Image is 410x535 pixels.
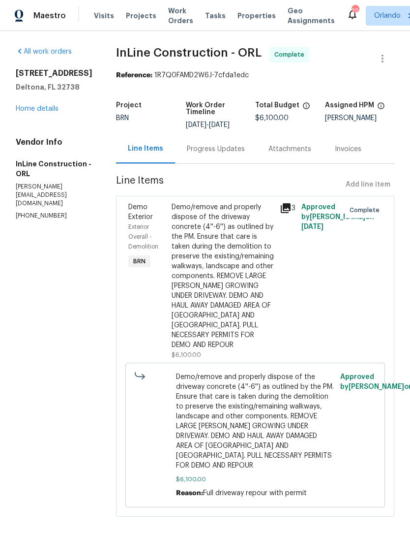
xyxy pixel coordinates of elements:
[128,144,163,154] div: Line Items
[187,144,245,154] div: Progress Updates
[205,12,226,19] span: Tasks
[116,176,342,194] span: Line Items
[350,205,383,215] span: Complete
[301,223,323,230] span: [DATE]
[374,11,401,21] span: Orlando
[16,183,92,208] p: [PERSON_NAME][EMAIL_ADDRESS][DOMAIN_NAME]
[268,144,311,154] div: Attachments
[128,224,158,250] span: Exterior Overall - Demolition
[176,372,335,471] span: Demo/remove and properly dispose of the driveway concrete (4''-6'') as outlined by the PM. Ensure...
[176,474,335,484] span: $6,100.00
[301,204,374,230] span: Approved by [PERSON_NAME] on
[172,352,201,358] span: $6,100.00
[186,122,230,128] span: -
[351,6,358,16] div: 22
[16,48,72,55] a: All work orders
[116,47,262,59] span: InLine Construction - ORL
[172,202,274,350] div: Demo/remove and properly dispose of the driveway concrete (4''-6'') as outlined by the PM. Ensure...
[16,68,92,78] h2: [STREET_ADDRESS]
[302,102,310,115] span: The total cost of line items that have been proposed by Opendoor. This sum includes line items th...
[129,256,149,266] span: BRN
[255,115,289,122] span: $6,100.00
[280,202,295,214] div: 3
[186,102,256,116] h5: Work Order Timeline
[176,490,203,497] span: Reason:
[335,144,361,154] div: Invoices
[126,11,156,21] span: Projects
[377,102,385,115] span: The hpm assigned to this work order.
[33,11,66,21] span: Maestro
[116,102,142,109] h5: Project
[325,115,395,122] div: [PERSON_NAME]
[325,102,374,109] h5: Assigned HPM
[168,6,193,26] span: Work Orders
[16,212,92,220] p: [PHONE_NUMBER]
[16,159,92,179] h5: InLine Construction - ORL
[116,70,394,80] div: 1R7Q0FAMD2W6J-7cfda1edc
[274,50,308,60] span: Complete
[186,122,206,128] span: [DATE]
[94,11,114,21] span: Visits
[255,102,299,109] h5: Total Budget
[203,490,307,497] span: Full driveway repour with permit
[209,122,230,128] span: [DATE]
[16,137,92,147] h4: Vendor Info
[288,6,335,26] span: Geo Assignments
[116,115,129,122] span: BRN
[237,11,276,21] span: Properties
[16,105,59,112] a: Home details
[116,72,152,79] b: Reference:
[16,82,92,92] h5: Deltona, FL 32738
[128,204,153,220] span: Demo Exterior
